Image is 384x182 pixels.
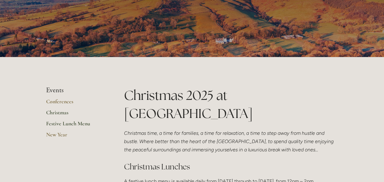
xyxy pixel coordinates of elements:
a: Christmas [46,109,104,120]
a: New Year [46,131,104,142]
h1: Christmas 2025 at [GEOGRAPHIC_DATA] [124,86,338,123]
a: Conferences [46,98,104,109]
h2: Christmas Lunches [124,161,338,172]
em: Christmas time, a time for families, a time for relaxation, a time to step away from hustle and b... [124,130,335,153]
a: Festive Lunch Menu [46,120,104,131]
li: Events [46,86,104,94]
